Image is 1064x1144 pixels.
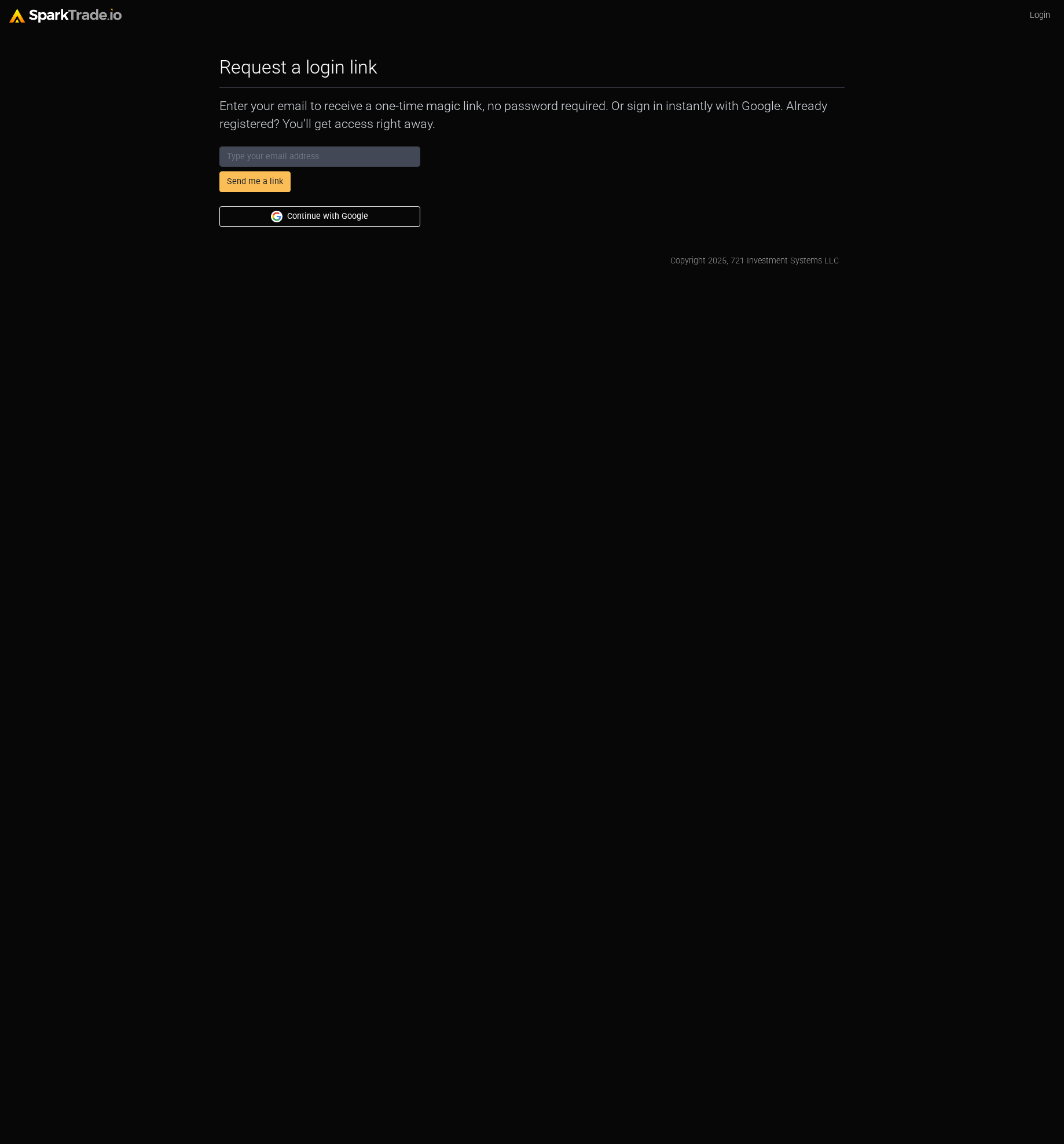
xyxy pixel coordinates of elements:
[9,9,122,23] img: sparktrade.png
[1025,5,1055,27] a: Login
[219,206,420,227] button: Continue with Google
[271,211,282,222] img: Google
[219,146,420,167] input: Type your email address
[670,255,839,267] div: Copyright 2025, 721 Investment Systems LLC
[219,97,845,132] p: Enter your email to receive a one-time magic link, no password required. Or sign in instantly wit...
[219,56,377,78] h2: Request a login link
[219,171,291,192] button: Send me a link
